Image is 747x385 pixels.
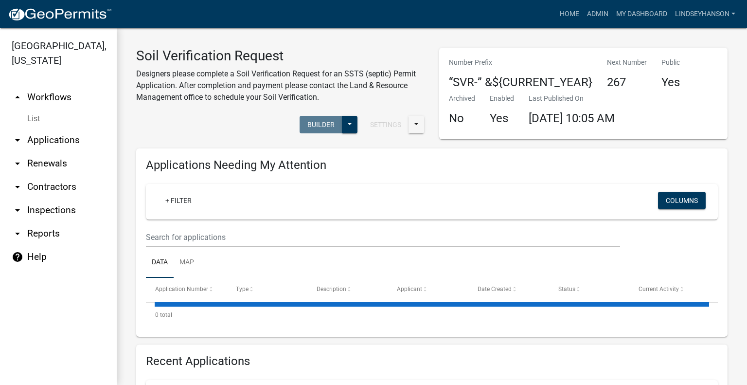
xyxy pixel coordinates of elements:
[449,111,475,126] h4: No
[12,181,23,193] i: arrow_drop_down
[146,354,718,368] h4: Recent Applications
[529,93,615,104] p: Last Published On
[158,192,199,209] a: + Filter
[146,303,718,327] div: 0 total
[307,278,388,301] datatable-header-cell: Description
[607,57,647,68] p: Next Number
[468,278,549,301] datatable-header-cell: Date Created
[490,111,514,126] h4: Yes
[12,92,23,103] i: arrow_drop_up
[300,116,342,133] button: Builder
[146,227,620,247] input: Search for applications
[449,75,592,90] h4: “SVR-” &${CURRENT_YEAR}
[612,5,671,23] a: My Dashboard
[146,247,174,278] a: Data
[490,93,514,104] p: Enabled
[397,286,422,293] span: Applicant
[12,158,23,169] i: arrow_drop_down
[388,278,468,301] datatable-header-cell: Applicant
[12,251,23,263] i: help
[658,192,706,209] button: Columns
[236,286,249,293] span: Type
[362,116,409,133] button: Settings
[174,247,200,278] a: Map
[529,111,615,125] span: [DATE] 10:05 AM
[629,278,710,301] datatable-header-cell: Current Activity
[661,57,680,68] p: Public
[146,158,718,172] h4: Applications Needing My Attention
[12,134,23,146] i: arrow_drop_down
[449,57,592,68] p: Number Prefix
[671,5,739,23] a: Lindseyhanson
[12,228,23,239] i: arrow_drop_down
[558,286,575,293] span: Status
[146,278,227,301] datatable-header-cell: Application Number
[136,48,425,64] h3: Soil Verification Request
[155,286,208,293] span: Application Number
[639,286,679,293] span: Current Activity
[136,68,425,103] p: Designers please complete a Soil Verification Request for an SSTS (septic) Permit Application. Af...
[607,75,647,90] h4: 267
[556,5,583,23] a: Home
[478,286,512,293] span: Date Created
[549,278,630,301] datatable-header-cell: Status
[227,278,307,301] datatable-header-cell: Type
[661,75,680,90] h4: Yes
[12,204,23,216] i: arrow_drop_down
[449,93,475,104] p: Archived
[317,286,346,293] span: Description
[583,5,612,23] a: Admin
